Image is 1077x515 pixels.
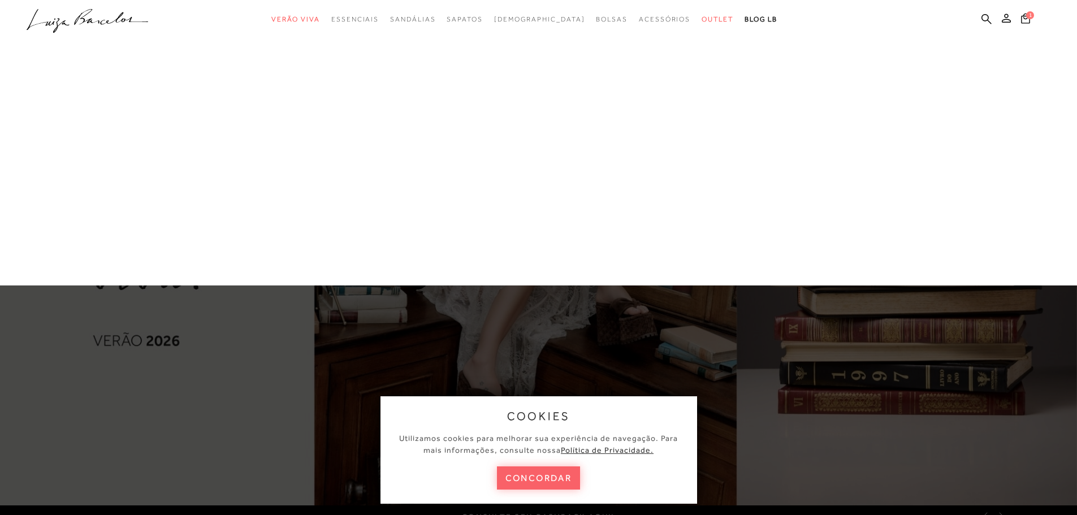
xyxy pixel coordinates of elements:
[639,15,690,23] span: Acessórios
[596,9,628,30] a: categoryNavScreenReaderText
[331,15,379,23] span: Essenciais
[745,9,777,30] a: BLOG LB
[390,15,435,23] span: Sandálias
[639,9,690,30] a: categoryNavScreenReaderText
[1018,12,1033,28] button: 1
[494,9,585,30] a: noSubCategoriesText
[596,15,628,23] span: Bolsas
[447,9,482,30] a: categoryNavScreenReaderText
[447,15,482,23] span: Sapatos
[390,9,435,30] a: categoryNavScreenReaderText
[561,445,654,455] a: Política de Privacidade.
[331,9,379,30] a: categoryNavScreenReaderText
[271,9,320,30] a: categoryNavScreenReaderText
[1026,11,1034,19] span: 1
[702,9,733,30] a: categoryNavScreenReaderText
[497,466,581,490] button: concordar
[494,15,585,23] span: [DEMOGRAPHIC_DATA]
[271,15,320,23] span: Verão Viva
[507,410,570,422] span: cookies
[702,15,733,23] span: Outlet
[399,434,678,455] span: Utilizamos cookies para melhorar sua experiência de navegação. Para mais informações, consulte nossa
[745,15,777,23] span: BLOG LB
